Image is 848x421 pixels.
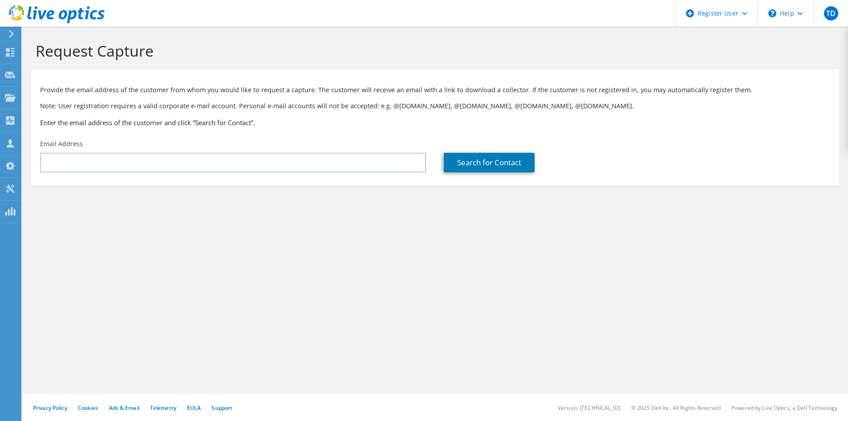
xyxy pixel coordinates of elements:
[40,101,830,111] p: Note: User registration requires a valid corporate e-mail account. Personal e-mail accounts will ...
[558,404,621,412] li: Version: [TECHNICAL_ID]
[824,6,838,20] span: TD
[211,404,232,412] a: Support
[109,404,139,412] a: Ads & Email
[187,404,201,412] a: EULA
[36,41,830,60] h1: Request Capture
[768,9,776,17] svg: \n
[33,404,67,412] a: Privacy Policy
[731,404,837,412] li: Powered by Live Optics, a Dell Technology
[631,404,721,412] li: © 2025 Dell Inc. All Rights Reserved
[444,153,535,172] a: Search for Contact
[78,404,98,412] a: Cookies
[40,118,830,127] h3: Enter the email address of the customer and click “Search for Contact”.
[40,139,83,148] label: Email Address
[150,404,176,412] a: Telemetry
[40,85,830,95] p: Provide the email address of the customer from whom you would like to request a capture. The cust...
